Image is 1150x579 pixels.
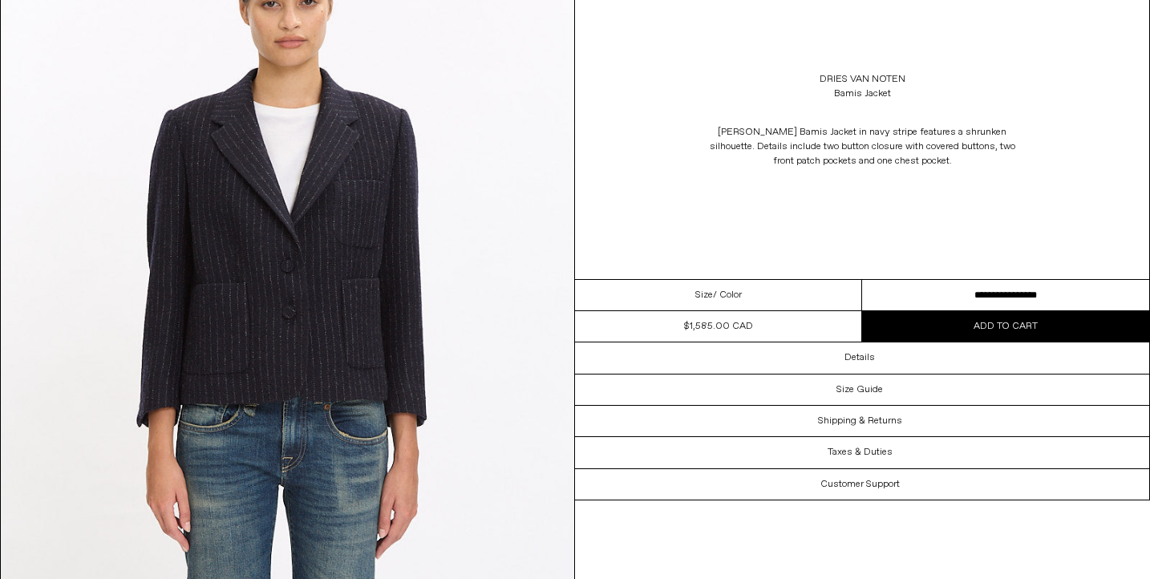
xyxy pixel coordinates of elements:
h3: Details [844,352,875,363]
h3: Taxes & Duties [828,447,893,458]
span: Add to cart [974,320,1038,333]
button: Add to cart [862,311,1149,342]
h3: Shipping & Returns [818,415,902,427]
a: Dries Van Noten [820,72,905,87]
h3: Customer Support [820,479,900,490]
h3: Size Guide [836,384,883,395]
div: Bamis Jacket [834,87,891,101]
span: / Color [713,288,742,302]
p: [PERSON_NAME] Bamis Jacket in navy stripe features a shrunken silhouette. Details include two but... [702,117,1022,176]
div: $1,585.00 CAD [684,319,753,334]
span: Size [695,288,713,302]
